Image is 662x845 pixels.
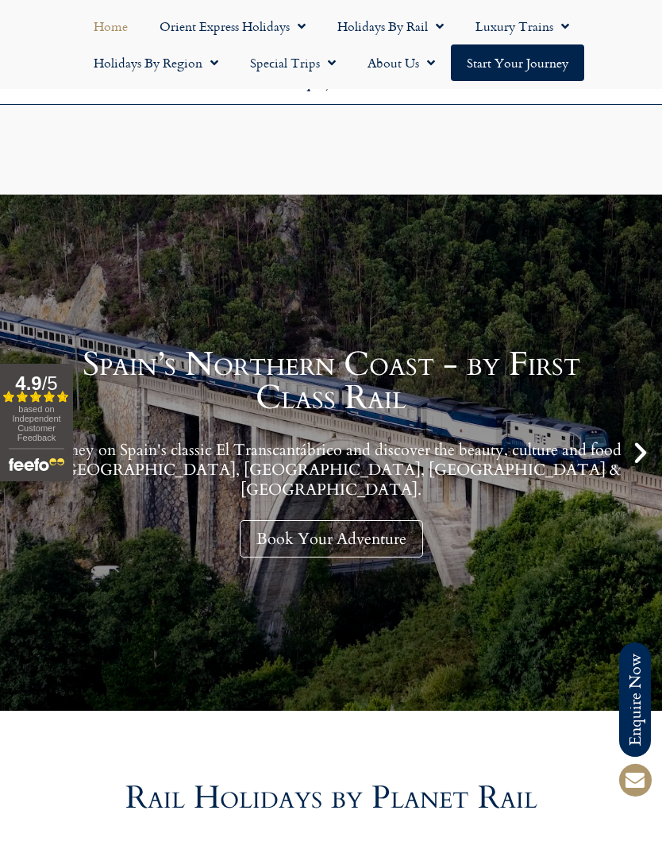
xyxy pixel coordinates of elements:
a: Special Trips [234,44,352,81]
h6: [DATE] to [DATE] 9am – 5pm Outside of these times please leave a message on our 24/7 enquiry serv... [180,48,437,92]
a: Luxury Trains [460,8,585,44]
a: Holidays by Region [78,44,234,81]
a: Holidays by Rail [321,8,460,44]
a: Orient Express Holidays [144,8,321,44]
h1: Spain’s Northern Coast - by First Class Rail [40,348,622,415]
div: Next slide [627,439,654,466]
a: About Us [352,44,451,81]
p: Journey on Spain's classic El Transcantábrico and discover the beauty, culture and food of [GEOGR... [40,440,622,500]
h2: Rail Holidays by Planet Rail [40,782,622,814]
a: Start your Journey [451,44,584,81]
nav: Menu [8,8,654,81]
a: Book Your Adventure [240,520,423,558]
a: Home [78,8,144,44]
